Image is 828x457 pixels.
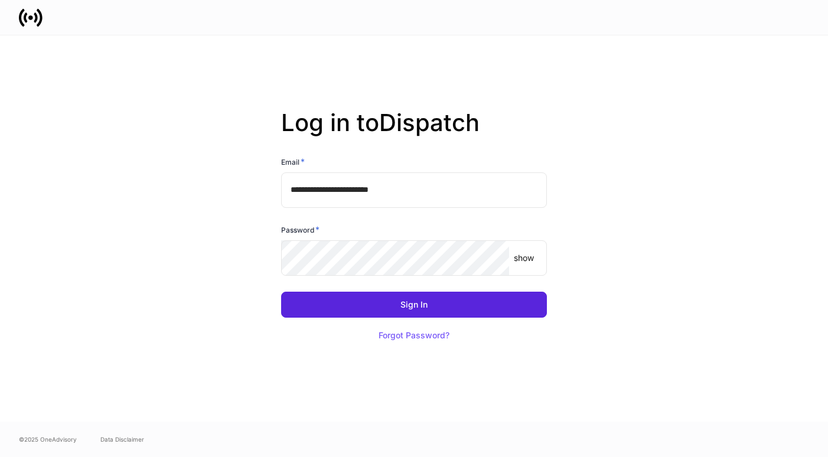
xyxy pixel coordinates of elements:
[379,331,449,340] div: Forgot Password?
[281,292,547,318] button: Sign In
[364,322,464,348] button: Forgot Password?
[281,156,305,168] h6: Email
[19,435,77,444] span: © 2025 OneAdvisory
[400,301,428,309] div: Sign In
[514,252,534,264] p: show
[100,435,144,444] a: Data Disclaimer
[281,109,547,156] h2: Log in to Dispatch
[281,224,320,236] h6: Password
